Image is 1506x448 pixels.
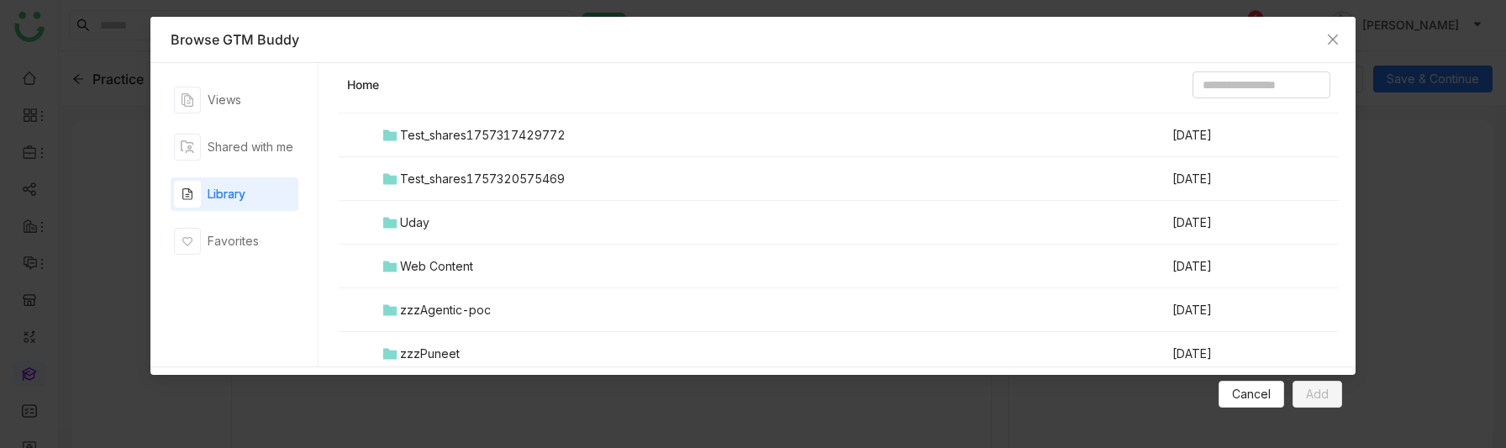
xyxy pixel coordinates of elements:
td: [DATE] [1171,157,1297,201]
button: Add [1293,381,1342,408]
div: Views [208,91,241,109]
td: [DATE] [1171,245,1297,288]
div: Web Content [400,257,473,276]
div: Test_shares1757320575469 [400,170,565,188]
a: Home [347,76,379,93]
td: [DATE] [1171,201,1297,245]
div: Library [208,185,245,203]
td: [DATE] [1171,332,1297,376]
td: [DATE] [1171,288,1297,332]
div: Favorites [208,232,259,250]
div: zzzAgentic-poc [400,301,491,319]
div: Uday [400,213,429,232]
div: zzzPuneet [400,345,460,363]
div: Test_shares1757317429772 [400,126,566,145]
td: [DATE] [1171,113,1297,157]
button: Close [1310,17,1356,62]
button: Cancel [1219,381,1284,408]
span: Cancel [1232,385,1271,403]
div: Browse GTM Buddy [171,30,1335,49]
div: Shared with me [208,138,293,156]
